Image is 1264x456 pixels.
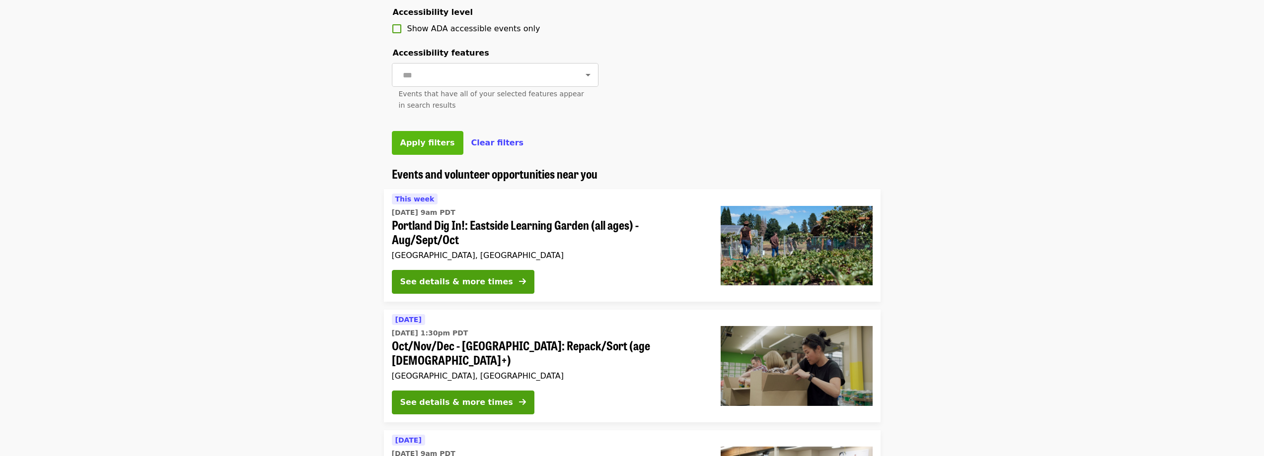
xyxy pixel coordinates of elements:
span: Clear filters [471,138,524,147]
span: Events that have all of your selected features appear in search results [399,90,584,109]
button: Clear filters [471,137,524,149]
button: Open [581,68,595,82]
span: This week [395,195,435,203]
i: arrow-right icon [519,277,526,286]
span: Apply filters [400,138,455,147]
button: See details & more times [392,270,534,294]
span: Portland Dig In!: Eastside Learning Garden (all ages) - Aug/Sept/Oct [392,218,705,247]
a: See details for "Portland Dig In!: Eastside Learning Garden (all ages) - Aug/Sept/Oct" [384,189,881,302]
div: See details & more times [400,276,513,288]
span: Oct/Nov/Dec - [GEOGRAPHIC_DATA]: Repack/Sort (age [DEMOGRAPHIC_DATA]+) [392,338,705,367]
span: [DATE] [395,316,422,324]
img: Portland Dig In!: Eastside Learning Garden (all ages) - Aug/Sept/Oct organized by Oregon Food Bank [721,206,873,285]
div: See details & more times [400,396,513,408]
a: See details for "Oct/Nov/Dec - Portland: Repack/Sort (age 8+)" [384,310,881,422]
div: [GEOGRAPHIC_DATA], [GEOGRAPHIC_DATA] [392,371,705,381]
span: Accessibility level [393,7,473,17]
button: See details & more times [392,391,534,414]
span: Events and volunteer opportunities near you [392,165,597,182]
span: [DATE] [395,436,422,444]
img: Oct/Nov/Dec - Portland: Repack/Sort (age 8+) organized by Oregon Food Bank [721,326,873,405]
span: Show ADA accessible events only [407,24,540,33]
time: [DATE] 1:30pm PDT [392,328,468,338]
i: arrow-right icon [519,397,526,407]
button: Apply filters [392,131,463,155]
span: Accessibility features [393,48,489,58]
div: [GEOGRAPHIC_DATA], [GEOGRAPHIC_DATA] [392,251,705,260]
time: [DATE] 9am PDT [392,207,455,218]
